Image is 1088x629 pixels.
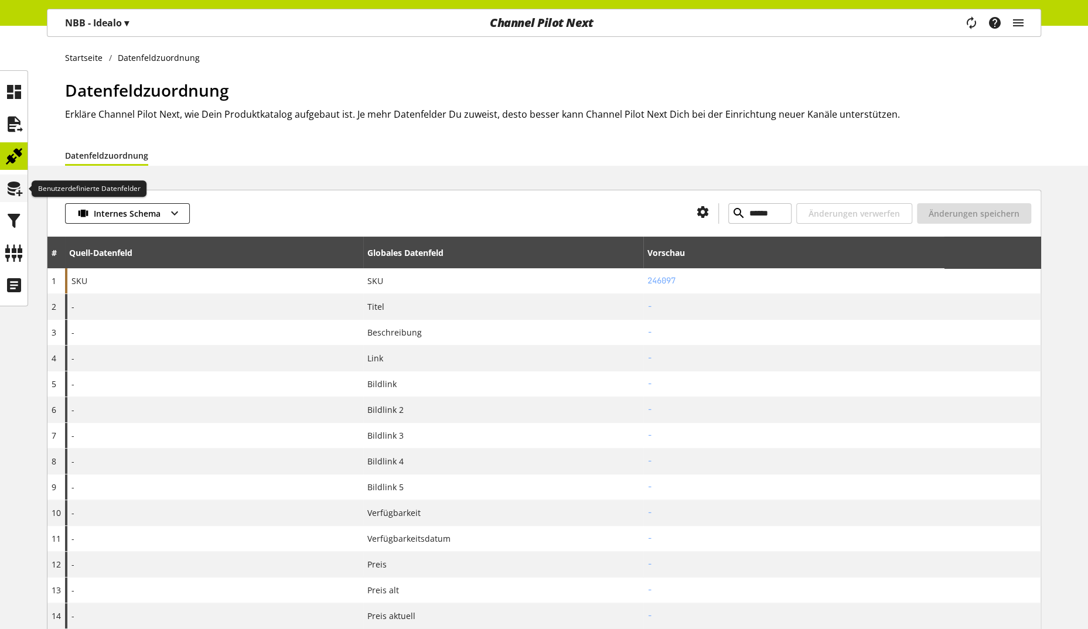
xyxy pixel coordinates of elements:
[52,353,56,364] span: 4
[796,203,912,224] button: Änderungen verwerfen
[71,455,74,467] span: -
[71,481,74,493] span: -
[47,9,1041,37] nav: main navigation
[809,207,900,220] span: Änderungen verwerfen
[647,455,1036,467] h2: -
[94,207,161,220] span: Internes Schema
[52,481,56,493] span: 9
[367,275,383,287] span: SKU
[647,326,1036,339] h2: -
[367,610,415,622] span: Preis aktuell
[367,300,384,313] span: Titel
[647,610,1036,622] h2: -
[71,507,74,519] span: -
[65,203,190,224] button: Internes Schema
[52,584,61,596] span: 13
[52,533,61,544] span: 11
[71,404,74,416] span: -
[367,532,451,545] span: Verfügbarkeitsdatum
[647,584,1036,596] h2: -
[65,79,229,101] span: Datenfeldzuordnung
[647,352,1036,364] h2: -
[367,352,383,364] span: Link
[71,429,74,442] span: -
[71,610,74,622] span: -
[65,52,109,64] a: Startseite
[367,507,421,519] span: Verfügbarkeit
[367,455,404,467] span: Bildlink 4
[647,558,1036,570] h2: -
[52,275,56,286] span: 1
[647,429,1036,442] h2: -
[647,378,1036,390] h2: -
[647,300,1036,313] h2: -
[647,247,685,259] div: Vorschau
[71,326,74,339] span: -
[367,429,404,442] span: Bildlink 3
[71,352,74,364] span: -
[71,584,74,596] span: -
[65,16,129,30] p: NBB - Idealo
[367,404,404,416] span: Bildlink 2
[77,207,89,220] img: 1869707a5a2b6c07298f74b45f9d27fa.svg
[917,203,1031,224] button: Änderungen speichern
[367,326,422,339] span: Beschreibung
[71,378,74,390] span: -
[52,404,56,415] span: 6
[647,404,1036,416] h2: -
[65,149,148,162] a: Datenfeldzuordnung
[367,481,404,493] span: Bildlink 5
[71,300,74,313] span: -
[929,207,1019,220] span: Änderungen speichern
[52,247,57,258] span: #
[52,610,61,621] span: 14
[124,16,129,29] span: ▾
[647,507,1036,519] h2: -
[52,430,56,441] span: 7
[32,180,146,197] div: Benutzerdefinierte Datenfelder
[647,275,1036,287] h2: 246097
[52,378,56,389] span: 5
[71,532,74,545] span: -
[69,247,132,259] div: Quell-Datenfeld
[52,327,56,338] span: 3
[367,558,387,570] span: Preis
[52,301,56,312] span: 2
[65,107,1041,121] h2: Erkläre Channel Pilot Next, wie Dein Produktkatalog aufgebaut ist. Je mehr Datenfelder Du zuweist...
[647,481,1036,493] h2: -
[71,275,87,287] span: SKU
[367,584,399,596] span: Preis alt
[52,456,56,467] span: 8
[367,247,444,259] div: Globales Datenfeld
[647,532,1036,545] h2: -
[367,378,397,390] span: Bildlink
[71,558,74,570] span: -
[52,559,61,570] span: 12
[52,507,61,518] span: 10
